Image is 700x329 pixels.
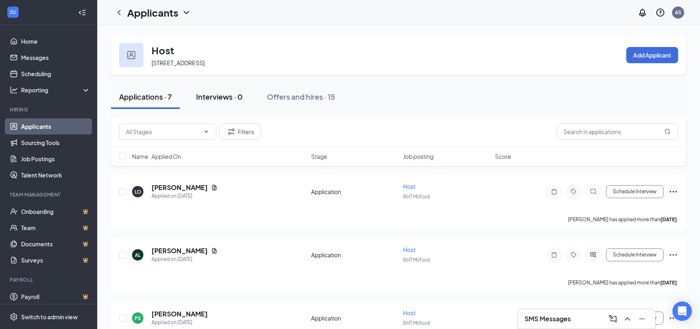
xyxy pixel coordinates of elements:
[9,8,17,16] svg: WorkstreamLogo
[152,192,218,200] div: Applied on [DATE]
[606,248,664,261] button: Schedule Interview
[134,315,141,322] div: PS
[588,188,598,195] svg: ChatInactive
[152,43,174,57] h3: Host
[21,118,90,135] a: Applicants
[549,188,559,195] svg: Note
[311,251,398,259] div: Application
[21,167,90,183] a: Talent Network
[211,184,218,191] svg: Document
[606,185,664,198] button: Schedule Interview
[152,318,208,327] div: Applied on [DATE]
[152,310,208,318] h5: [PERSON_NAME]
[664,128,671,135] svg: MagnifyingGlass
[127,51,135,59] img: user icon
[21,252,90,268] a: SurveysCrown
[636,312,649,325] button: Minimize
[10,313,18,321] svg: Settings
[10,106,89,113] div: Hiring
[21,220,90,236] a: TeamCrown
[403,309,416,316] span: Host
[119,92,172,102] div: Applications · 7
[226,127,236,137] svg: Filter
[21,49,90,66] a: Messages
[660,216,677,222] b: [DATE]
[181,8,191,17] svg: ChevronDown
[134,188,141,195] div: LO
[495,152,511,160] span: Score
[211,248,218,254] svg: Document
[403,246,416,253] span: Host
[21,151,90,167] a: Job Postings
[588,252,598,258] svg: ActiveChat
[132,152,181,160] span: Name · Applied On
[655,8,665,17] svg: QuestionInfo
[21,313,78,321] div: Switch to admin view
[608,314,618,324] svg: ComposeMessage
[672,301,692,321] div: Open Intercom Messenger
[403,194,430,200] span: RHT Milford
[10,191,89,198] div: Team Management
[626,47,678,63] button: Add Applicant
[152,246,208,255] h5: [PERSON_NAME]
[152,255,218,263] div: Applied on [DATE]
[203,128,209,135] svg: ChevronDown
[127,6,178,19] h1: Applicants
[403,320,430,326] span: RHT Milford
[21,236,90,252] a: DocumentsCrown
[525,314,571,323] h3: SMS Messages
[21,66,90,82] a: Scheduling
[21,203,90,220] a: OnboardingCrown
[311,314,398,322] div: Application
[126,127,200,136] input: All Stages
[10,86,18,94] svg: Analysis
[196,92,243,102] div: Interviews · 0
[403,257,430,263] span: RHT Milford
[21,33,90,49] a: Home
[568,216,678,223] p: [PERSON_NAME] has applied more than .
[637,314,647,324] svg: Minimize
[10,276,89,283] div: Payroll
[568,279,678,286] p: [PERSON_NAME] has applied more than .
[638,8,647,17] svg: Notifications
[21,86,91,94] div: Reporting
[668,313,678,323] svg: Ellipses
[569,188,578,195] svg: Tag
[675,9,681,16] div: AS
[660,280,677,286] b: [DATE]
[623,314,632,324] svg: ChevronUp
[557,124,678,140] input: Search in applications
[152,59,205,66] span: [STREET_ADDRESS]
[403,183,416,190] span: Host
[114,8,124,17] svg: ChevronLeft
[267,92,335,102] div: Offers and hires · 15
[135,252,141,258] div: AL
[569,252,578,258] svg: Tag
[21,288,90,305] a: PayrollCrown
[549,252,559,258] svg: Note
[220,124,261,140] button: Filter Filters
[152,183,208,192] h5: [PERSON_NAME]
[311,188,398,196] div: Application
[668,250,678,260] svg: Ellipses
[403,152,433,160] span: Job posting
[21,135,90,151] a: Sourcing Tools
[621,312,634,325] button: ChevronUp
[311,152,327,160] span: Stage
[668,187,678,197] svg: Ellipses
[78,9,86,17] svg: Collapse
[606,312,619,325] button: ComposeMessage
